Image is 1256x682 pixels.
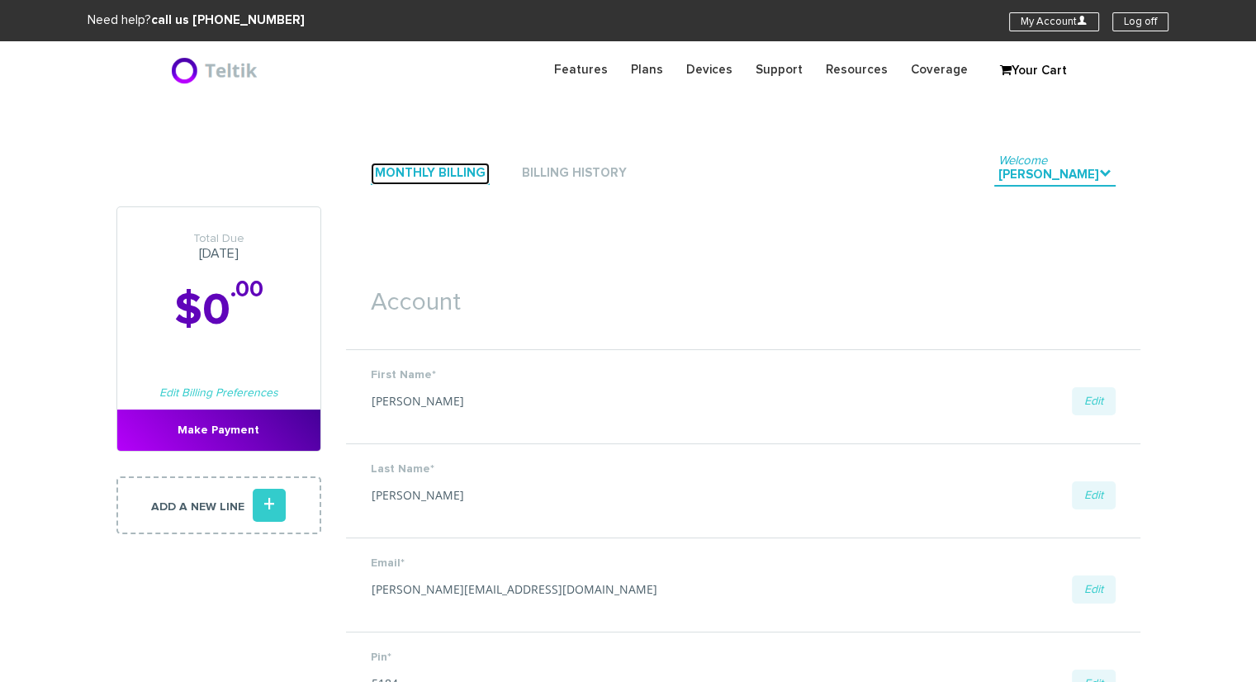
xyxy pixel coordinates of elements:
sup: .00 [230,278,263,301]
h2: $0 [117,287,320,335]
a: Edit [1072,387,1116,415]
a: Make Payment [117,410,320,451]
a: Support [744,54,814,86]
a: Add a new line+ [116,476,321,534]
a: My AccountU [1009,12,1099,31]
a: Edit [1072,481,1116,509]
a: Coverage [899,54,979,86]
a: Features [543,54,619,86]
label: Email* [371,555,1116,571]
label: First Name* [371,367,1116,383]
strong: call us [PHONE_NUMBER] [151,14,304,26]
a: Resources [814,54,899,86]
a: Devices [675,54,744,86]
a: Monthly Billing [371,163,490,185]
label: Last Name* [371,461,1116,477]
span: Welcome [998,154,1047,167]
span: Need help? [88,14,304,26]
span: Total Due [117,232,320,246]
img: BriteX [170,54,262,87]
a: Billing History [518,163,631,185]
a: Welcome[PERSON_NAME]. [994,164,1116,187]
i: U [1077,15,1088,26]
a: Plans [619,54,675,86]
a: Log off [1112,12,1168,31]
a: Edit Billing Preferences [159,387,278,399]
a: Edit [1072,575,1116,604]
h1: Account [346,264,1140,324]
h3: [DATE] [117,232,320,262]
i: . [1099,167,1111,179]
a: Your Cart [992,59,1074,83]
i: + [253,489,286,522]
